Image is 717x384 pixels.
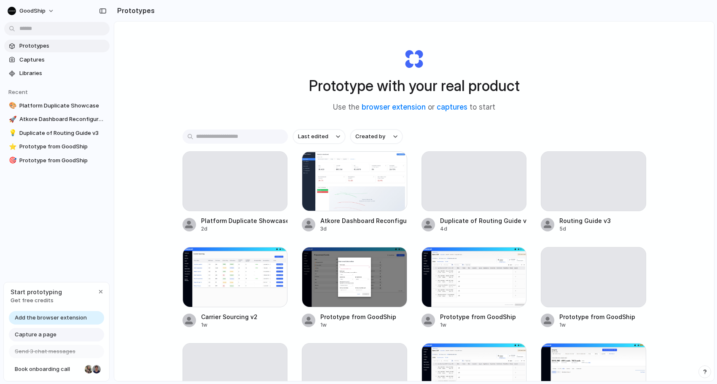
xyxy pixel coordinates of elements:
a: Prototypes [4,40,110,52]
span: Add the browser extension [15,314,87,322]
a: Book onboarding call [9,363,104,376]
button: 🚀 [8,115,16,124]
a: captures [437,103,467,111]
div: Carrier Sourcing v2 [201,312,258,321]
span: GoodShip [19,7,46,15]
div: 5d [559,225,611,233]
div: 4d [440,225,527,233]
a: 🎯Prototype from GoodShip [4,154,110,167]
div: 3d [320,225,407,233]
a: Carrier Sourcing v2Carrier Sourcing v21w [183,247,288,328]
span: Book onboarding call [15,365,81,373]
span: Duplicate of Routing Guide v3 [19,129,106,137]
div: 1w [201,321,258,329]
div: 2d [201,225,288,233]
span: Use the or to start [333,102,495,113]
span: Start prototyping [11,287,62,296]
div: 🎨 [9,101,15,110]
a: Platform Duplicate Showcase2d [183,151,288,233]
span: Platform Duplicate Showcase [19,102,106,110]
a: ⭐Prototype from GoodShip [4,140,110,153]
h1: Prototype with your real product [309,75,520,97]
a: Duplicate of Routing Guide v34d [422,151,527,233]
div: Prototype from GoodShip [320,312,396,321]
div: ⭐ [9,142,15,152]
div: Nicole Kubica [84,364,94,374]
span: Prototype from GoodShip [19,142,106,151]
div: 🎯 [9,156,15,165]
span: Last edited [298,132,328,141]
div: Christian Iacullo [91,364,102,374]
span: Created by [355,132,385,141]
span: Captures [19,56,106,64]
button: 🎯 [8,156,16,165]
button: Last edited [293,129,345,144]
div: Duplicate of Routing Guide v3 [440,216,527,225]
button: 🎨 [8,102,16,110]
a: browser extension [362,103,426,111]
span: Prototype from GoodShip [19,156,106,165]
span: Recent [8,89,28,95]
button: Created by [350,129,403,144]
a: Prototype from GoodShip1w [541,247,646,328]
a: 🎨Platform Duplicate Showcase [4,99,110,112]
span: Libraries [19,69,106,78]
a: Captures [4,54,110,66]
div: Prototype from GoodShip [559,312,635,321]
a: Add the browser extension [9,311,104,325]
a: Prototype from GoodShipPrototype from GoodShip1w [302,247,407,328]
div: 1w [440,321,516,329]
div: 1w [320,321,396,329]
button: 💡 [8,129,16,137]
h2: Prototypes [114,5,155,16]
span: Capture a page [15,330,56,339]
div: Routing Guide v3 [559,216,611,225]
button: ⭐ [8,142,16,151]
div: Atkore Dashboard Reconfiguration and Layout Overview [320,216,407,225]
a: Routing Guide v35d [541,151,646,233]
div: 💡 [9,128,15,138]
a: Libraries [4,67,110,80]
div: 1w [559,321,635,329]
div: Prototype from GoodShip [440,312,516,321]
a: 💡Duplicate of Routing Guide v3 [4,127,110,140]
a: 🚀Atkore Dashboard Reconfiguration and Layout Overview [4,113,110,126]
span: Send 3 chat messages [15,347,75,356]
span: Get free credits [11,296,62,305]
a: Prototype from GoodShipPrototype from GoodShip1w [422,247,527,328]
span: Atkore Dashboard Reconfiguration and Layout Overview [19,115,106,124]
div: 🚀 [9,115,15,124]
a: Atkore Dashboard Reconfiguration and Layout OverviewAtkore Dashboard Reconfiguration and Layout O... [302,151,407,233]
div: Platform Duplicate Showcase [201,216,288,225]
button: GoodShip [4,4,59,18]
span: Prototypes [19,42,106,50]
